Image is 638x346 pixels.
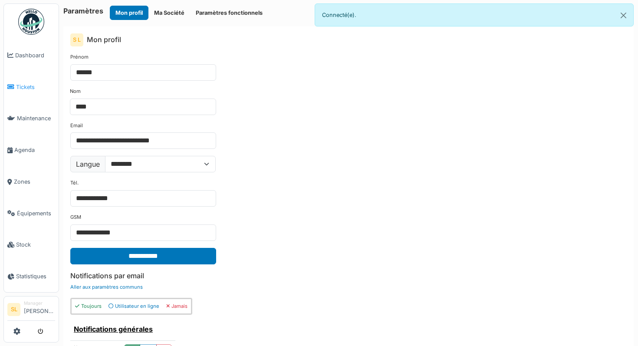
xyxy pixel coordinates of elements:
[70,33,83,46] div: S L
[70,53,89,61] label: Prénom
[4,229,59,261] a: Stock
[14,178,55,186] span: Zones
[70,284,143,290] a: Aller aux paramètres communs
[70,214,81,221] label: GSM
[110,6,148,20] button: Mon profil
[24,300,55,319] li: [PERSON_NAME]
[74,325,172,333] h6: Notifications générales
[70,272,627,280] h6: Notifications par email
[63,7,103,15] h6: Paramètres
[17,114,55,122] span: Maintenance
[7,300,55,321] a: SL Manager[PERSON_NAME]
[614,4,633,27] button: Close
[75,303,102,310] div: Toujours
[70,88,81,95] label: Nom
[16,241,55,249] span: Stock
[4,260,59,292] a: Statistiques
[16,83,55,91] span: Tickets
[4,40,59,71] a: Dashboard
[17,209,55,217] span: Équipements
[24,300,55,306] div: Manager
[15,51,55,59] span: Dashboard
[87,36,121,44] h6: Mon profil
[190,6,268,20] button: Paramètres fonctionnels
[109,303,159,310] div: Utilisateur en ligne
[16,272,55,280] span: Statistiques
[70,122,83,129] label: Email
[18,9,44,35] img: Badge_color-CXgf-gQk.svg
[166,303,187,310] div: Jamais
[4,166,59,198] a: Zones
[70,179,79,187] label: Tél.
[4,71,59,103] a: Tickets
[4,103,59,135] a: Maintenance
[315,3,634,26] div: Connecté(e).
[148,6,190,20] button: Ma Société
[4,134,59,166] a: Agenda
[7,303,20,316] li: SL
[70,156,105,172] label: Langue
[4,198,59,229] a: Équipements
[14,146,55,154] span: Agenda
